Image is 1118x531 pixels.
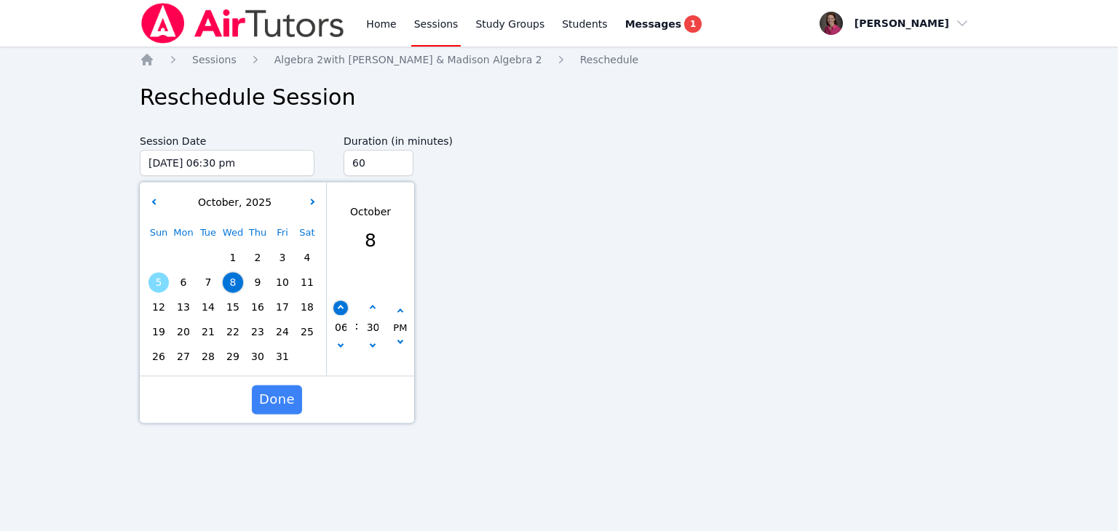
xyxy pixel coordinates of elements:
span: 4 [297,247,317,268]
div: Choose Monday October 06 of 2025 [171,270,196,295]
div: Choose Friday October 10 of 2025 [270,270,295,295]
span: Messages [625,17,681,31]
span: 6 [173,272,194,292]
img: Air Tutors [140,3,346,44]
div: Choose Saturday October 11 of 2025 [295,270,320,295]
div: Choose Sunday October 26 of 2025 [146,344,171,369]
div: Choose Wednesday October 22 of 2025 [221,319,245,344]
h1: Reschedule Session [140,84,978,111]
div: Sat [295,220,320,245]
label: Session Date [140,128,314,150]
div: Tue [196,220,221,245]
span: 21 [198,322,218,342]
div: 8 [350,227,391,255]
div: Choose Wednesday October 15 of 2025 [221,295,245,319]
div: Choose Monday October 27 of 2025 [171,344,196,369]
span: 24 [272,322,293,342]
span: 10 [272,272,293,292]
div: Choose Sunday October 19 of 2025 [146,319,171,344]
div: Mon [171,220,196,245]
label: Duration (in minutes) [344,128,483,150]
span: 14 [198,297,218,317]
div: Choose Thursday October 09 of 2025 [245,270,270,295]
span: 5 [148,272,169,292]
div: Choose Tuesday October 21 of 2025 [196,319,221,344]
div: Fri [270,220,295,245]
div: , [194,195,271,210]
div: Choose Tuesday September 30 of 2025 [196,245,221,270]
div: PM [393,321,407,337]
div: Choose Tuesday October 28 of 2025 [196,344,221,369]
span: 22 [223,322,243,342]
span: Algebra 2 with [PERSON_NAME] & Madison Algebra 2 [274,54,542,65]
a: Algebra 2with [PERSON_NAME] & Madison Algebra 2 [274,52,542,67]
div: Choose Thursday October 30 of 2025 [245,344,270,369]
div: Thu [245,220,270,245]
nav: Breadcrumb [140,52,978,67]
span: Sessions [192,54,237,65]
div: Choose Friday October 24 of 2025 [270,319,295,344]
span: 15 [223,297,243,317]
span: 30 [247,346,268,367]
div: Choose Tuesday October 07 of 2025 [196,270,221,295]
div: Choose Thursday October 02 of 2025 [245,245,270,270]
span: 31 [272,346,293,367]
span: : [354,279,358,373]
div: October [350,204,391,220]
div: Sun [146,220,171,245]
span: 18 [297,297,317,317]
span: 16 [247,297,268,317]
span: Reschedule [580,54,638,65]
div: Choose Wednesday October 08 of 2025 [221,270,245,295]
span: 8 [223,272,243,292]
a: Sessions [192,52,237,67]
div: Choose Monday October 20 of 2025 [171,319,196,344]
span: 1 [223,247,243,268]
span: 28 [198,346,218,367]
div: Choose Wednesday October 01 of 2025 [221,245,245,270]
span: 26 [148,346,169,367]
button: Done [252,385,302,414]
span: 17 [272,297,293,317]
span: October [194,196,239,208]
div: Choose Sunday September 28 of 2025 [146,245,171,270]
div: Wed [221,220,245,245]
a: Reschedule [580,52,638,67]
div: Choose Thursday October 16 of 2025 [245,295,270,319]
span: 12 [148,297,169,317]
div: Choose Sunday October 12 of 2025 [146,295,171,319]
div: Choose Thursday October 23 of 2025 [245,319,270,344]
span: 2025 [242,196,271,208]
div: Choose Saturday October 18 of 2025 [295,295,320,319]
span: Done [259,389,295,410]
span: 2 [247,247,268,268]
div: Choose Saturday November 01 of 2025 [295,344,320,369]
div: Choose Tuesday October 14 of 2025 [196,295,221,319]
div: Choose Sunday October 05 of 2025 [146,270,171,295]
div: Choose Monday October 13 of 2025 [171,295,196,319]
span: 7 [198,272,218,292]
span: 25 [297,322,317,342]
div: Choose Saturday October 04 of 2025 [295,245,320,270]
span: 20 [173,322,194,342]
span: 23 [247,322,268,342]
span: 29 [223,346,243,367]
span: 1 [684,15,702,33]
div: Choose Wednesday October 29 of 2025 [221,344,245,369]
div: Choose Monday September 29 of 2025 [171,245,196,270]
span: 27 [173,346,194,367]
span: 11 [297,272,317,292]
span: 19 [148,322,169,342]
div: Choose Friday October 31 of 2025 [270,344,295,369]
span: 9 [247,272,268,292]
div: Choose Saturday October 25 of 2025 [295,319,320,344]
span: 13 [173,297,194,317]
div: Choose Friday October 17 of 2025 [270,295,295,319]
div: Choose Friday October 03 of 2025 [270,245,295,270]
span: 3 [272,247,293,268]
